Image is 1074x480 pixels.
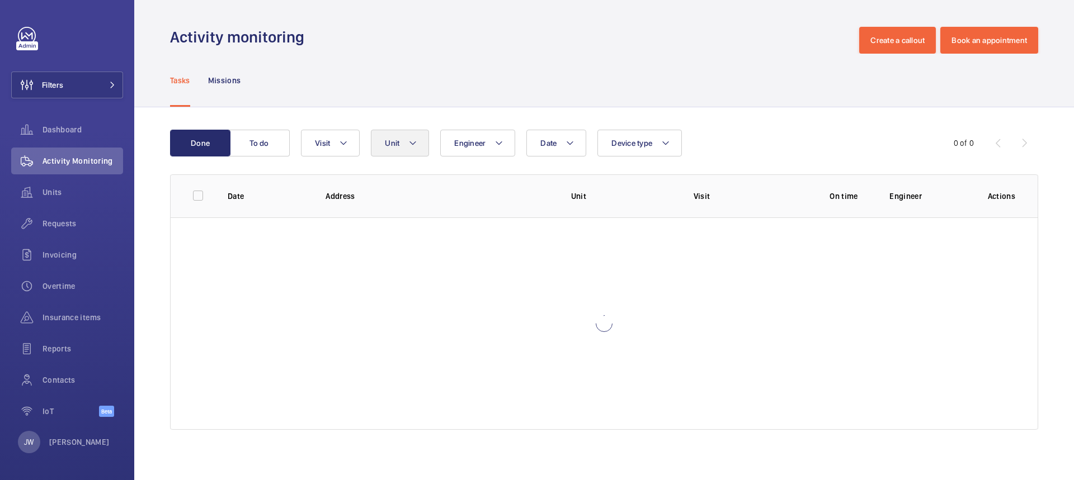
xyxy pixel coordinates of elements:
[43,343,123,354] span: Reports
[43,124,123,135] span: Dashboard
[43,187,123,198] span: Units
[43,281,123,292] span: Overtime
[440,130,515,156] button: Engineer
[940,27,1038,54] button: Book an appointment
[228,191,308,202] p: Date
[43,374,123,386] span: Contacts
[43,406,99,417] span: IoT
[229,130,290,156] button: To do
[385,139,399,148] span: Unit
[371,130,429,156] button: Unit
[99,406,114,417] span: Beta
[42,79,63,91] span: Filters
[526,130,586,156] button: Date
[170,130,230,156] button: Done
[597,130,682,156] button: Device type
[454,139,486,148] span: Engineer
[954,137,974,149] div: 0 of 0
[315,139,330,148] span: Visit
[611,139,652,148] span: Device type
[170,75,190,86] p: Tasks
[301,130,360,156] button: Visit
[11,72,123,98] button: Filters
[816,191,872,202] p: On time
[208,75,241,86] p: Missions
[43,312,123,323] span: Insurance items
[49,436,110,448] p: [PERSON_NAME]
[170,27,311,47] h1: Activity monitoring
[24,436,34,448] p: JW
[571,191,676,202] p: Unit
[988,191,1015,202] p: Actions
[694,191,798,202] p: Visit
[43,155,123,167] span: Activity Monitoring
[326,191,553,202] p: Address
[859,27,936,54] button: Create a callout
[540,139,557,148] span: Date
[43,218,123,229] span: Requests
[889,191,969,202] p: Engineer
[43,249,123,260] span: Invoicing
